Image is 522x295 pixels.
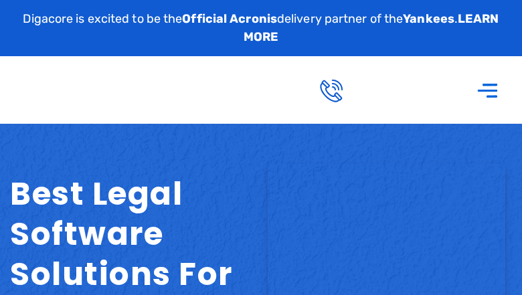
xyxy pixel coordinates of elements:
[470,72,505,108] div: Menu Toggle
[403,11,454,26] strong: Yankees
[10,10,512,46] p: Digacore is excited to be the delivery partner of the .
[25,59,171,121] img: Digacore logo 1
[182,11,277,26] strong: Official Acronis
